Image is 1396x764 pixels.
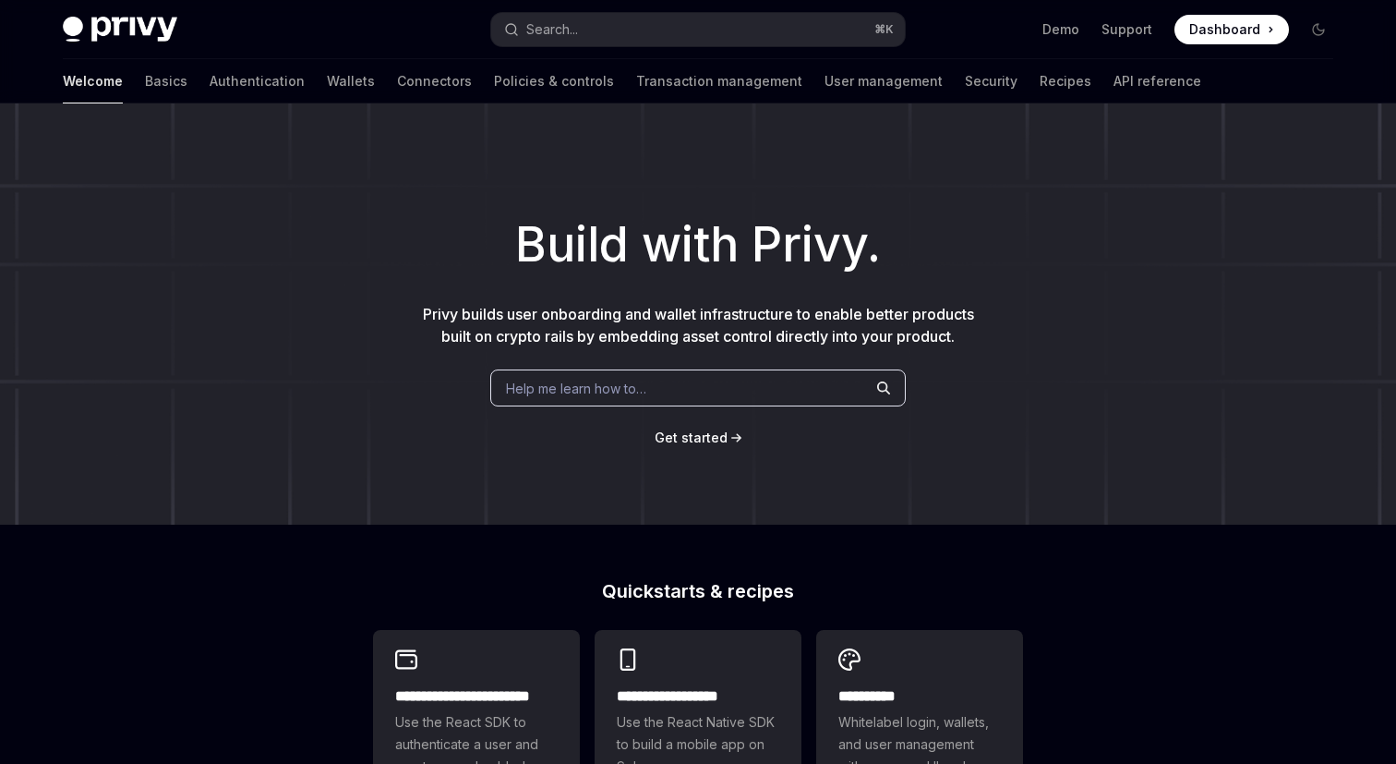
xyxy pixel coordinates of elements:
[655,430,728,445] span: Get started
[63,59,123,103] a: Welcome
[397,59,472,103] a: Connectors
[1040,59,1091,103] a: Recipes
[1113,59,1201,103] a: API reference
[327,59,375,103] a: Wallets
[655,429,728,447] a: Get started
[1042,20,1079,39] a: Demo
[210,59,305,103] a: Authentication
[636,59,802,103] a: Transaction management
[423,305,974,346] span: Privy builds user onboarding and wallet infrastructure to enable better products built on crypto ...
[63,17,177,42] img: dark logo
[1174,15,1289,44] a: Dashboard
[491,13,905,46] button: Open search
[1101,20,1152,39] a: Support
[1304,15,1333,44] button: Toggle dark mode
[30,209,1366,281] h1: Build with Privy.
[874,22,894,37] span: ⌘ K
[526,18,578,41] div: Search...
[494,59,614,103] a: Policies & controls
[506,379,646,398] span: Help me learn how to…
[1189,20,1260,39] span: Dashboard
[965,59,1017,103] a: Security
[824,59,943,103] a: User management
[145,59,187,103] a: Basics
[373,582,1023,600] h2: Quickstarts & recipes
